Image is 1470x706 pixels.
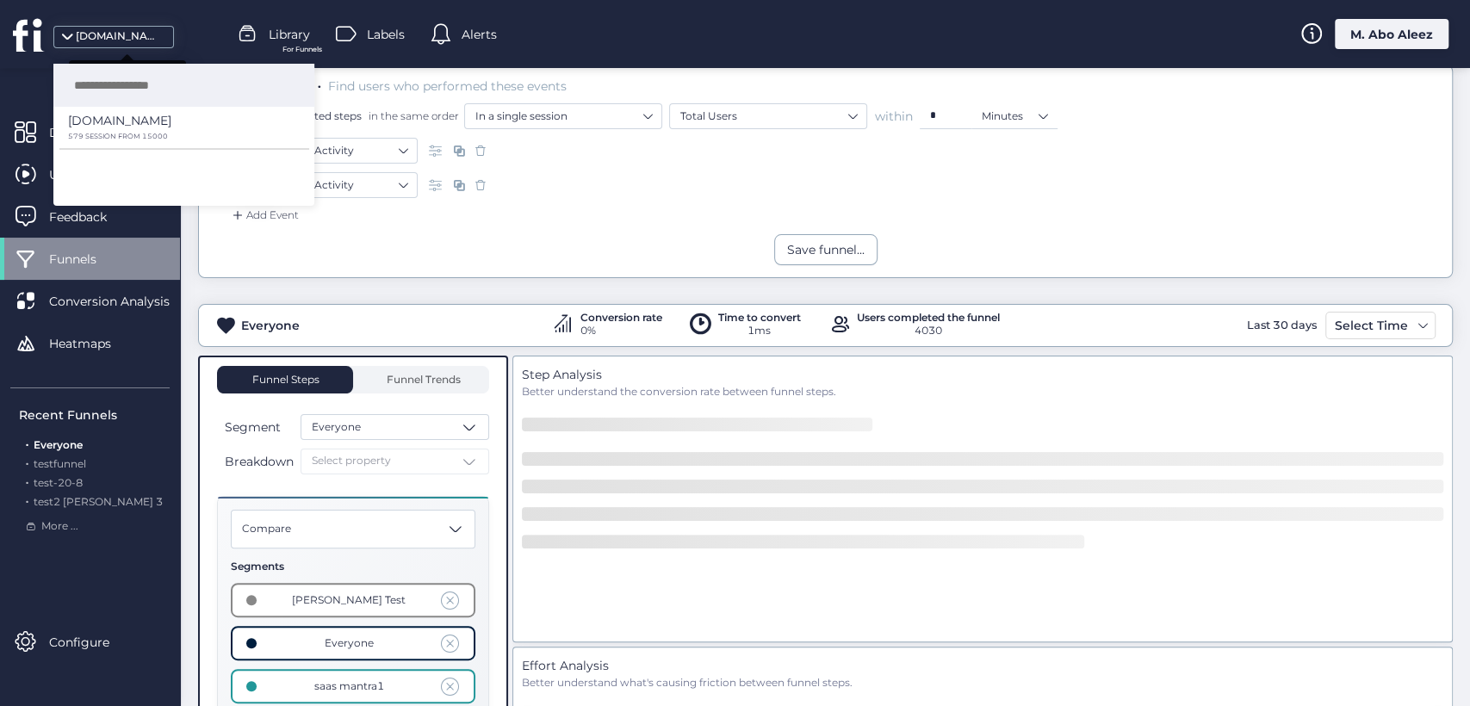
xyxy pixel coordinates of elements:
[49,250,122,269] span: Funnels
[49,633,135,652] span: Configure
[19,406,170,424] div: Recent Funnels
[229,207,299,224] div: Add Event
[367,25,405,44] span: Labels
[718,323,801,339] div: 1ms
[982,103,1047,129] nz-select-item: Minutes
[49,334,137,353] span: Heatmaps
[251,375,319,385] span: Funnel Steps
[328,78,567,94] span: Find users who performed these events
[365,108,459,123] span: in the same order
[718,313,801,323] div: Time to convert
[68,133,288,140] p: 579 SESSION FROM 15000
[522,384,1443,400] div: Better understand the conversion rate between funnel steps.
[291,138,406,164] nz-select-item: Any Activity
[292,592,406,609] div: [PERSON_NAME] Test
[26,435,28,451] span: .
[49,207,133,226] span: Feedback
[857,313,1000,323] div: Users completed the funnel
[34,457,86,470] span: testfunnel
[26,492,28,508] span: .
[242,521,291,537] span: Compare
[857,323,1000,339] div: 4030
[26,454,28,470] span: .
[217,417,297,437] button: Segment
[325,635,374,652] div: Everyone
[76,28,162,45] div: [DOMAIN_NAME]
[1243,312,1321,339] div: Last 30 days
[314,678,384,695] div: saas mantra1
[875,108,913,125] span: within
[26,473,28,489] span: .
[217,451,297,472] button: Breakdown
[34,495,163,508] span: test2 [PERSON_NAME] 3
[1330,315,1412,336] div: Select Time
[68,111,171,130] p: [DOMAIN_NAME]
[680,103,856,129] nz-select-item: Total Users
[382,375,461,385] span: Funnel Trends
[462,25,497,44] span: Alerts
[282,44,322,55] span: For Funnels
[475,103,651,129] nz-select-item: In a single session
[49,292,195,311] span: Conversion Analysis
[580,323,662,339] div: 0%
[1335,19,1448,49] div: M. Abo Aleez
[34,476,83,489] span: test-20-8
[522,675,1443,691] div: Better understand what's causing friction between funnel steps.
[522,365,1443,384] div: Step Analysis
[291,172,406,198] nz-select-item: Any Activity
[34,438,83,451] span: Everyone
[312,419,361,436] span: Everyone
[580,313,662,323] div: Conversion rate
[241,316,300,335] div: Everyone
[269,25,310,44] span: Library
[41,518,78,535] span: More ...
[787,240,865,259] div: Save funnel...
[225,452,294,471] span: Breakdown
[231,559,475,575] div: Segments
[225,418,281,437] span: Segment
[318,75,321,92] span: .
[522,656,1443,675] div: Effort Analysis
